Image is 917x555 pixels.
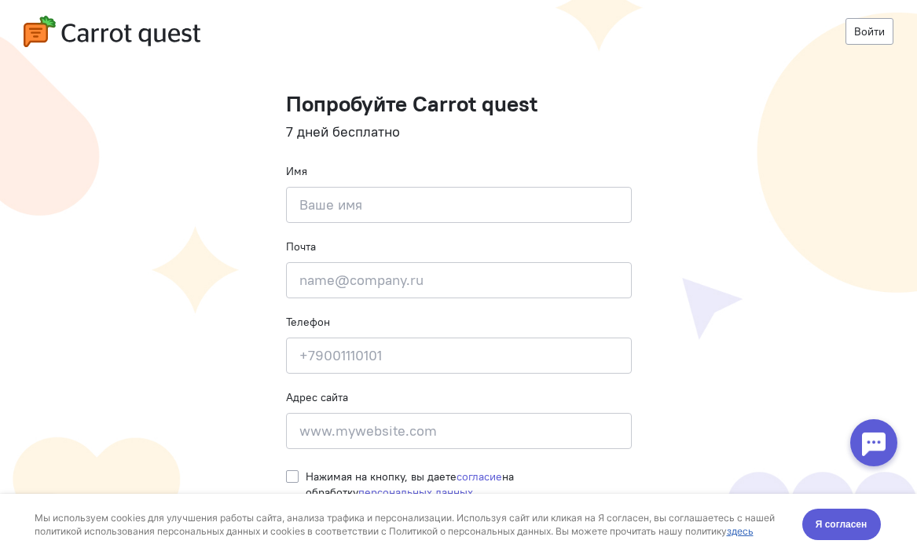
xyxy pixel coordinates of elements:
input: www.mywebsite.com [286,413,632,449]
button: Я согласен [802,15,881,46]
label: Имя [286,163,307,179]
div: Мы используем cookies для улучшения работы сайта, анализа трафика и персонализации. Используя сай... [35,17,784,44]
label: Телефон [286,314,330,330]
input: Ваше имя [286,187,632,223]
span: Я согласен [816,23,867,38]
input: +79001110101 [286,338,632,374]
h4: 7 дней бесплатно [286,124,632,140]
span: Нажимая на кнопку, вы даете на обработку [306,469,514,499]
input: name@company.ru [286,262,632,298]
a: персональных данных [358,485,473,499]
h1: Попробуйте Carrot quest [286,92,632,116]
label: Почта [286,239,316,254]
a: согласие [457,469,502,484]
a: Войти [845,18,893,45]
img: carrot-quest-logo.svg [24,16,200,47]
label: Адрес сайта [286,389,348,405]
a: здесь [727,31,754,43]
